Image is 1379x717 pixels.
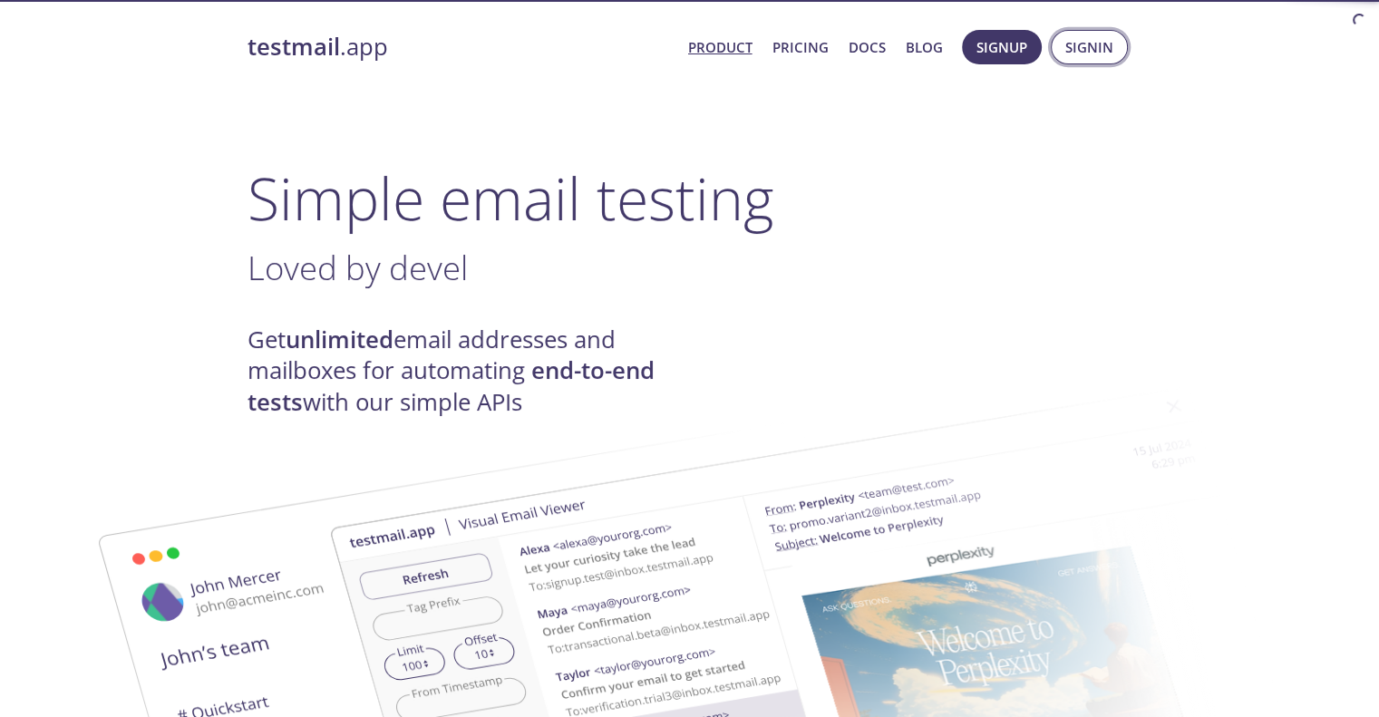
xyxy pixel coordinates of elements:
strong: unlimited [286,324,393,355]
button: Signup [962,30,1042,64]
h4: Get email addresses and mailboxes for automating with our simple APIs [248,325,690,418]
span: Loved by devel [248,245,468,290]
a: Docs [849,35,886,59]
strong: testmail [248,31,340,63]
a: testmail.app [248,32,674,63]
span: Signin [1065,35,1113,59]
strong: end-to-end tests [248,354,655,417]
h1: Simple email testing [248,163,1132,233]
a: Pricing [772,35,829,59]
a: Blog [906,35,943,59]
button: Signin [1051,30,1128,64]
span: Signup [976,35,1027,59]
a: Product [688,35,753,59]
